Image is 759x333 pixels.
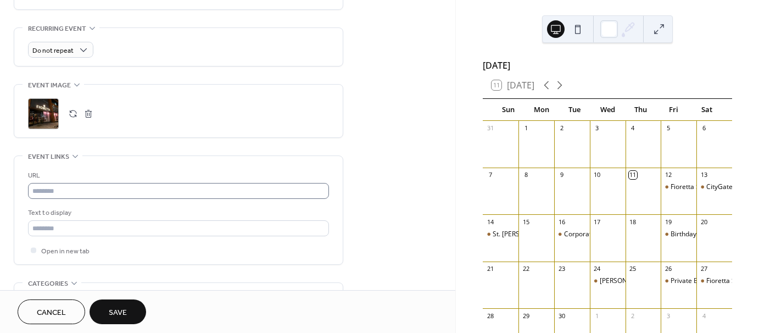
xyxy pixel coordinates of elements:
[657,99,690,121] div: Fri
[564,230,614,239] div: Corporate Event
[696,276,732,286] div: Fioretta Steakhouse
[590,276,626,286] div: Glessner House Music in the Courtyard Series
[664,218,672,226] div: 19
[593,171,601,179] div: 10
[629,265,637,273] div: 25
[624,99,657,121] div: Thu
[37,307,66,319] span: Cancel
[661,230,696,239] div: Birthday Gig at Ciao! Cafe and Wine Bar
[558,99,591,121] div: Tue
[629,171,637,179] div: 11
[28,151,69,163] span: Event links
[593,265,601,273] div: 24
[557,312,566,320] div: 30
[493,230,592,239] div: St. [PERSON_NAME] Jazz Festival
[486,171,494,179] div: 7
[664,312,672,320] div: 3
[557,265,566,273] div: 23
[28,23,86,35] span: Recurring event
[522,218,530,226] div: 15
[522,312,530,320] div: 29
[629,124,637,132] div: 4
[486,312,494,320] div: 28
[629,218,637,226] div: 18
[522,265,530,273] div: 22
[661,182,696,192] div: Fioretta Steakhouse
[28,80,71,91] span: Event image
[700,218,708,226] div: 20
[109,307,127,319] span: Save
[661,276,696,286] div: Private Birthday Party
[32,45,74,57] span: Do not repeat
[593,218,601,226] div: 17
[664,265,672,273] div: 26
[696,182,732,192] div: CityGate Grille
[557,171,566,179] div: 9
[486,218,494,226] div: 14
[28,170,327,181] div: URL
[483,230,518,239] div: St. Charles Jazz Festival
[557,124,566,132] div: 2
[671,182,732,192] div: Fioretta Steakhouse
[492,99,524,121] div: Sun
[557,218,566,226] div: 16
[90,299,146,324] button: Save
[522,124,530,132] div: 1
[591,99,624,121] div: Wed
[671,276,737,286] div: Private Birthday Party
[486,265,494,273] div: 21
[700,312,708,320] div: 4
[18,299,85,324] button: Cancel
[700,124,708,132] div: 6
[28,98,59,129] div: ;
[522,171,530,179] div: 8
[483,59,732,72] div: [DATE]
[700,171,708,179] div: 13
[700,265,708,273] div: 27
[554,230,590,239] div: Corporate Event
[593,312,601,320] div: 1
[664,124,672,132] div: 5
[524,99,557,121] div: Mon
[690,99,723,121] div: Sat
[28,207,327,219] div: Text to display
[593,124,601,132] div: 3
[41,246,90,257] span: Open in new tab
[629,312,637,320] div: 2
[706,182,751,192] div: CityGate Grille
[486,124,494,132] div: 31
[28,278,68,290] span: Categories
[664,171,672,179] div: 12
